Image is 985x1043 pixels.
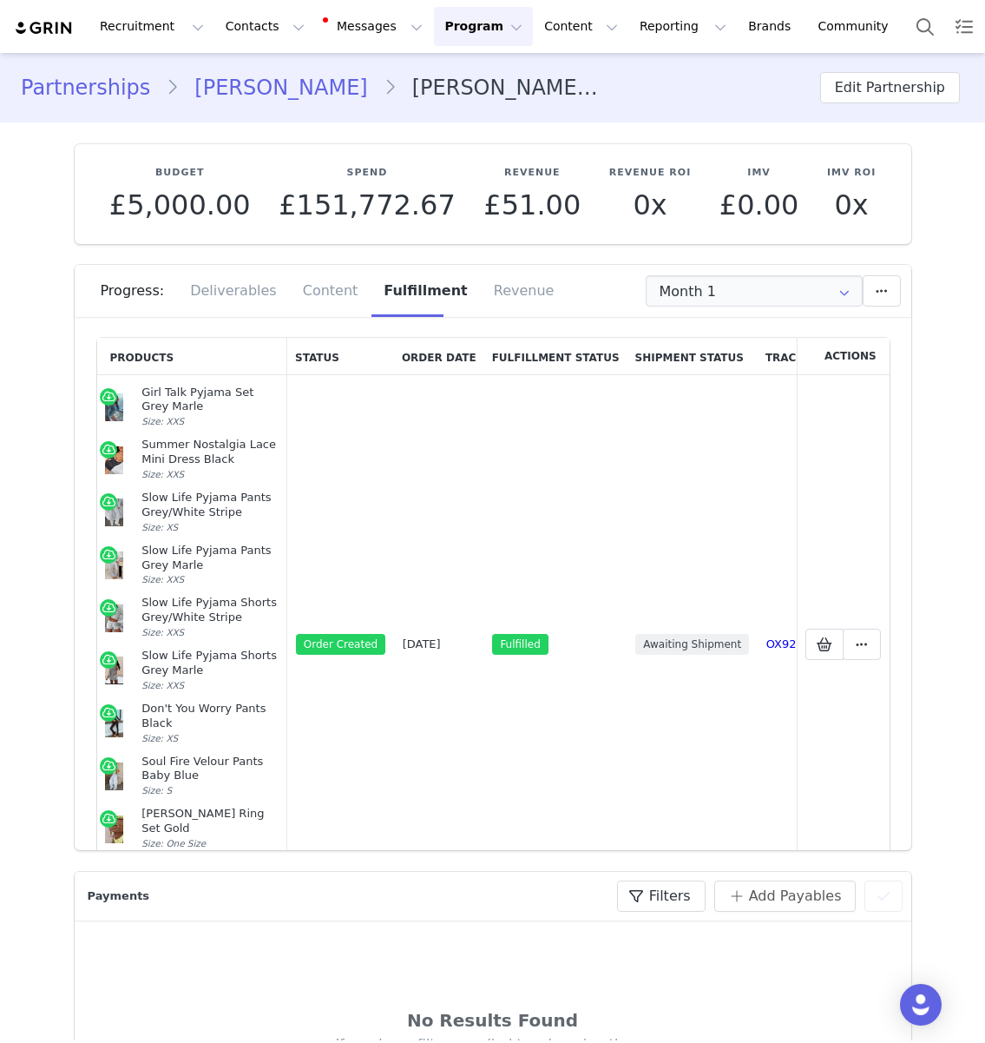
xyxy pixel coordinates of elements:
[141,838,206,848] span: Size: One Size
[279,188,456,221] span: £151,772.67
[483,188,581,221] span: £51.00
[105,762,123,790] img: white-fox-soul-fire-pants-baby-blue.28.8.25.05.jpg
[141,733,178,743] span: Size: XS
[141,680,184,690] span: Size: XXS
[141,785,172,795] span: Size: S
[141,438,279,467] div: Summer Nostalgia Lace Mini Dress Black
[141,755,279,784] div: Soul Fire Velour Pants Baby Blue
[649,886,691,907] span: Filters
[105,393,123,421] img: 470763163_956601489649453_8617328710463301119_n.jpg
[738,7,806,46] a: Brands
[900,984,942,1026] div: Open Intercom Messenger
[141,807,279,836] div: [PERSON_NAME] Ring Set Gold
[827,189,876,221] p: 0x
[290,265,371,317] div: Content
[105,446,123,474] img: SUMMER_NOSTALGIA_MINI_DRESS_22.08..23_01.jpg
[766,637,864,650] a: OX923764258GB
[215,7,315,46] button: Contacts
[609,166,691,181] p: Revenue ROI
[316,7,433,46] button: Messages
[296,634,385,655] span: Order Created
[21,72,166,103] a: Partnerships
[627,338,758,375] th: Shipment Status
[827,166,876,181] p: IMV ROI
[141,522,178,532] span: Size: XS
[481,265,555,317] div: Revenue
[127,1007,859,1033] div: No Results Found
[109,166,251,181] p: Budget
[141,649,279,678] div: Slow Life Pyjama Shorts Grey Marle
[820,72,960,103] button: Edit Partnership
[89,7,214,46] button: Recruitment
[609,189,691,221] p: 0x
[371,265,480,317] div: Fulfillment
[141,469,184,479] span: Size: XXS
[105,657,123,684] img: white-fox-slow-life-pyjama-shorts-grey-marle-grey-slow-life-off-shoulder-oversized-pyjama-tee-gre...
[141,544,279,573] div: Slow Life Pyjama Pants Grey Marle
[758,338,871,375] th: Tracking #
[83,888,159,905] div: Payments
[394,338,484,375] th: Order Date
[287,338,394,375] th: Status
[629,7,737,46] button: Reporting
[279,166,456,181] p: Spend
[105,551,123,579] img: white-fox-slow-life-pyjama-pants-grey-marle-grey-slow-life-long-sleeve-pyjama-top-grey-marle-grey...
[484,338,627,375] th: Fulfillment Status
[105,815,123,843] img: 5686D60F-A59E-4B75-A783-01CF61AD669C.jpg
[483,166,581,181] p: Revenue
[719,188,799,221] span: £0.00
[105,498,123,526] img: white-fox-slow-life-pyjama-pants-grey-white-stripe--12.8.25-02.jpg
[141,627,184,637] span: Size: XXS
[141,702,279,731] div: Don't You Worry Pants Black
[797,338,890,375] th: Actions
[141,596,279,625] div: Slow Life Pyjama Shorts Grey/White Stripe
[719,166,799,181] p: IMV
[105,710,123,737] img: kairo_409fafee-cb48-455f-b2fd-aaf315d1a599.jpg
[101,265,178,317] div: Progress:
[906,7,944,46] button: Search
[141,491,279,520] div: Slow Life Pyjama Pants Grey/White Stripe
[492,634,548,655] span: Fulfilled
[617,881,706,912] button: Filters
[646,275,863,307] input: Select
[105,604,123,632] img: white-fox-slow-life-long-sleeve-pyjama-top-pants-grey-white-stripe--12.8.25-10.jpg
[714,881,856,912] button: Add Payables
[534,7,628,46] button: Content
[97,338,288,375] th: Products
[635,634,749,655] span: Awaiting Shipment
[109,188,251,221] span: £5,000.00
[394,375,484,914] td: [DATE]
[141,386,279,415] div: Girl Talk Pyjama Set Grey Marle
[14,20,75,36] img: grin logo
[141,574,184,584] span: Size: XXS
[179,72,383,103] a: [PERSON_NAME]
[808,7,907,46] a: Community
[434,7,533,46] button: Program
[141,416,184,426] span: Size: XXS
[945,7,983,46] a: Tasks
[177,265,290,317] div: Deliverables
